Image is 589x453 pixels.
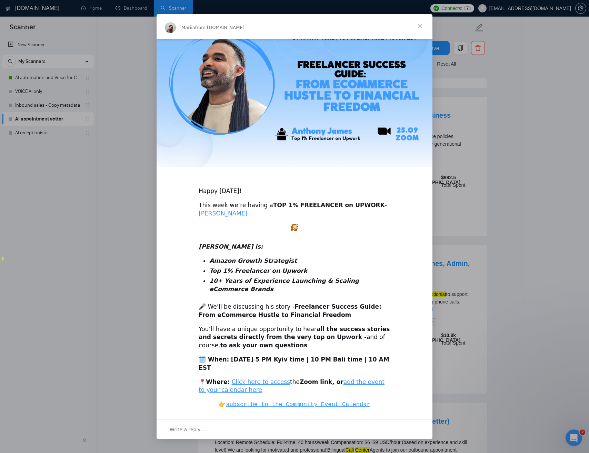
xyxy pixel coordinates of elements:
[226,401,370,407] a: subscribe to the Community Event Calendar
[218,401,370,407] b: 👉
[0,257,5,261] img: Apollo
[273,202,385,209] b: TOP 1% FREELANCER on UPWORK
[170,425,206,434] span: Write a reply…
[226,401,370,408] code: subscribe to the Community Event Calendar
[209,257,297,264] i: Amazon Growth Strategist
[220,342,307,349] b: to ask your own questions
[209,267,307,274] i: Top 1% Freelancer on Upwork
[165,22,176,33] img: Profile image for Mariia
[291,223,298,231] img: :excited:
[181,25,195,30] span: Mariia
[199,378,385,394] a: add the event to your calendar here
[209,277,359,292] i: 10+ Years of Experience Launching & Scaling eCommerce Brands
[195,25,244,30] span: from [DOMAIN_NAME]
[199,325,390,350] div: You’ll have a unique opportunity to hear and of course,
[199,378,230,385] b: 📍Where:
[199,378,390,395] div: the
[300,378,343,385] b: Zoom link, or
[199,243,263,250] i: [PERSON_NAME] is:
[199,356,390,372] div: -
[199,201,390,218] div: This week we’re having a -
[199,210,247,217] a: [PERSON_NAME]
[199,356,389,371] b: 5 PM Kyiv time | 10 PM Bali time | 10 AM EST
[199,179,390,195] div: Happy [DATE]!
[199,303,381,318] b: Freelancer Success Guide: From eCommerce Hustle to Financial Freedom
[232,378,290,385] a: Click here to access
[199,356,229,363] b: 🗓️ When:
[231,356,253,363] b: [DATE]
[408,14,432,39] span: Close
[157,420,432,439] div: Open conversation and reply
[199,303,390,319] div: 🎤 We’ll be discussing his story -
